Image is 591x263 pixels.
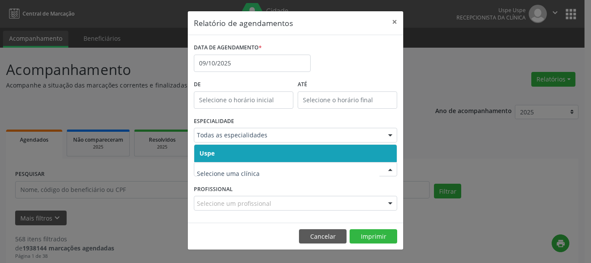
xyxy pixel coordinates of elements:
button: Cancelar [299,229,347,244]
label: De [194,78,293,91]
input: Selecione o horário final [298,91,397,109]
input: Selecione o horário inicial [194,91,293,109]
button: Imprimir [350,229,397,244]
span: Todas as especialidades [197,131,379,140]
label: PROFISSIONAL [194,182,233,196]
input: Selecione uma data ou intervalo [194,55,311,72]
button: Close [386,11,403,32]
label: ESPECIALIDADE [194,115,234,128]
input: Selecione uma clínica [197,165,379,182]
h5: Relatório de agendamentos [194,17,293,29]
label: DATA DE AGENDAMENTO [194,41,262,55]
label: ATÉ [298,78,397,91]
span: Uspe [199,149,215,157]
span: Selecione um profissional [197,199,271,208]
